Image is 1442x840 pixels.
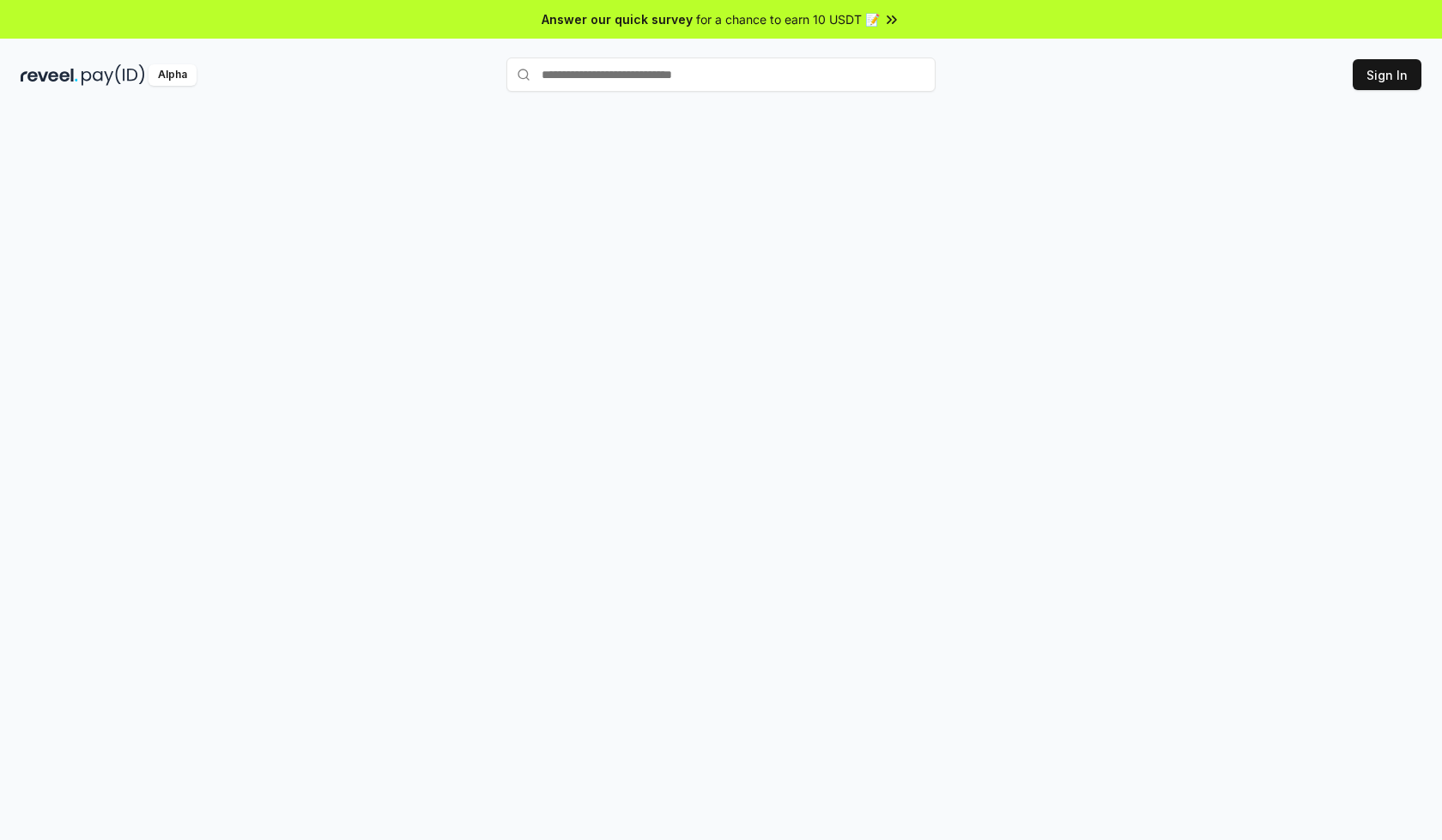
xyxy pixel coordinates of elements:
[148,64,197,86] div: Alpha
[1353,59,1421,90] button: Sign In
[82,64,145,86] img: pay_id
[696,10,880,28] span: for a chance to earn 10 USDT 📝
[542,10,693,28] span: Answer our quick survey
[21,64,78,86] img: reveel_dark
